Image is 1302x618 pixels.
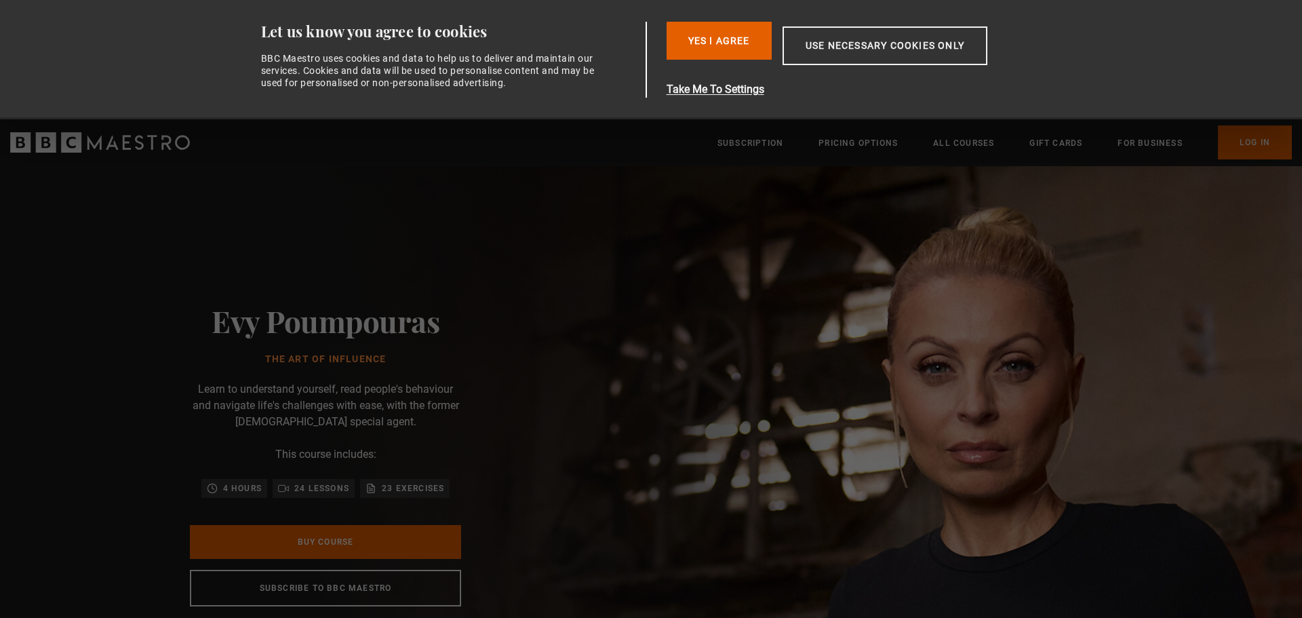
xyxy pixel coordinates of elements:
p: Learn to understand yourself, read people's behaviour and navigate life's challenges with ease, w... [190,381,461,430]
a: Pricing Options [818,136,898,150]
svg: BBC Maestro [10,132,190,153]
h1: The Art of Influence [212,354,439,365]
div: Let us know you agree to cookies [261,22,641,41]
button: Yes I Agree [667,22,772,60]
a: Gift Cards [1029,136,1082,150]
nav: Primary [717,125,1292,159]
a: All Courses [933,136,994,150]
a: Log In [1218,125,1292,159]
p: 23 exercises [382,482,444,495]
button: Take Me To Settings [667,81,1052,98]
a: Subscription [717,136,783,150]
a: For business [1118,136,1182,150]
p: 24 lessons [294,482,349,495]
h2: Evy Poumpouras [212,303,439,338]
p: This course includes: [275,446,376,463]
div: BBC Maestro uses cookies and data to help us to deliver and maintain our services. Cookies and da... [261,52,603,90]
a: Buy Course [190,525,461,559]
button: Use necessary cookies only [783,26,987,65]
p: 4 hours [223,482,262,495]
